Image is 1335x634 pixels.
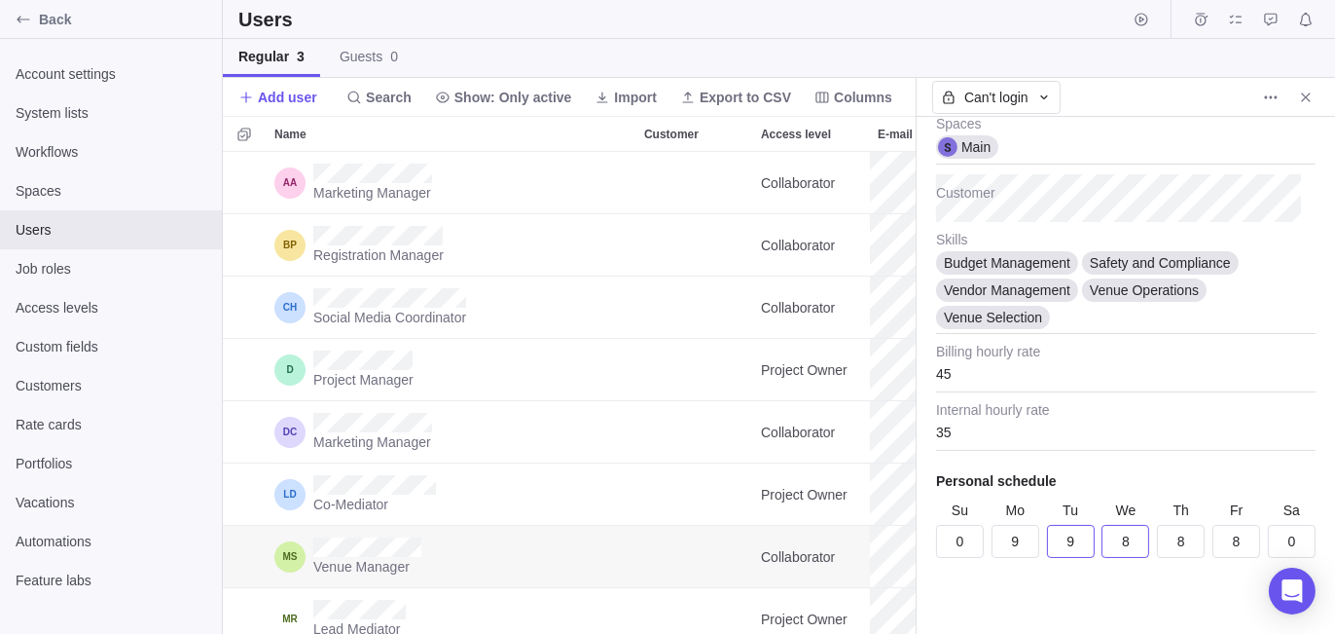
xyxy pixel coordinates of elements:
div: Customer [636,117,753,151]
span: Approval requests [1257,6,1284,33]
span: Users [16,220,206,240]
div: Project Owner [753,464,870,525]
div: E-mail [870,277,1142,339]
div: E-mail [870,152,1142,214]
h2: Users [238,6,297,33]
div: Access level [753,214,870,277]
div: Customer [636,464,753,526]
span: System lists [16,103,206,123]
span: Job roles [16,259,206,279]
span: My assignments [1222,6,1249,33]
span: Collaborator [761,547,835,567]
div: Access level [753,117,870,151]
span: Marketing Manager [313,183,432,203]
span: Budget Management [944,253,1070,273]
span: Export to CSV [700,88,791,107]
a: Regular3 [223,39,320,77]
div: Access level [753,339,870,401]
span: Venue Manager [313,557,421,577]
span: Co-Mediator [313,495,436,514]
div: Customer [636,214,753,277]
div: Name [267,339,636,401]
span: Venue Operations [1090,280,1199,300]
span: Main [961,137,991,157]
div: Customer [636,152,753,214]
span: Regular [238,47,305,66]
input: Internal hourly rate [936,402,1316,451]
span: E-mail [878,125,913,144]
div: Collaborator [753,401,870,463]
span: Account settings [16,64,206,84]
span: Show: Only active [427,84,580,111]
span: Customers [16,376,206,395]
span: Custom fields [16,337,206,356]
span: Automations [16,532,206,551]
span: Collaborator [761,423,835,442]
span: 3 [297,49,305,64]
a: Notifications [1292,15,1319,30]
div: Open Intercom Messenger [1269,568,1316,615]
div: Customer [636,277,753,339]
input: Billing hourly rate [936,344,1316,392]
span: Notifications [1292,6,1319,33]
div: Collaborator [753,277,870,338]
div: Name [267,401,636,464]
span: More actions [1257,84,1284,111]
span: Access levels [16,298,206,317]
span: Vendor Management [944,280,1070,300]
div: Access level [753,277,870,339]
span: Registration Manager [313,245,444,265]
span: Selection mode [231,121,258,148]
span: Time logs [1187,6,1214,33]
span: Safety and Compliance [1090,253,1231,273]
span: Project Owner [761,610,848,629]
span: Customer [644,125,699,144]
div: Name [267,214,636,277]
span: Social Media Coordinator [313,308,466,327]
span: Import [614,88,657,107]
div: E-mail [870,339,1142,401]
div: Fr [1212,501,1260,520]
div: Customer [636,401,753,464]
span: Search [366,88,412,107]
span: Collaborator [761,173,835,193]
span: Add user [258,88,317,107]
div: Sa [1268,501,1316,520]
span: Back [39,10,214,29]
div: Mo [992,501,1039,520]
span: 0 [390,49,398,64]
div: Customer [636,526,753,588]
div: E-mail [870,401,1142,464]
span: Workflows [16,142,206,162]
div: Name [267,464,636,526]
div: Name [267,277,636,339]
div: Personal schedule [936,471,1057,491]
span: Export to CSV [672,84,799,111]
div: Access level [753,526,870,588]
span: Project Manager [313,370,414,390]
span: Project Owner [761,360,848,380]
div: Name [267,117,636,151]
span: Add user [238,84,317,111]
div: Th [1157,501,1205,520]
span: Guests [340,47,398,66]
div: Customer [636,339,753,401]
div: E-mail [870,464,1142,526]
span: Feature labs [16,571,206,590]
a: Guests0 [324,39,414,77]
div: Access level [753,464,870,526]
span: Spaces [16,181,206,201]
span: Vacations [16,493,206,512]
span: Start timer [1128,6,1155,33]
span: Marketing Manager [313,432,432,452]
span: Portfolios [16,454,206,473]
span: Close [1292,84,1319,111]
span: Venue Selection [944,308,1042,327]
div: Access level [753,401,870,464]
div: Name [267,526,636,588]
span: Search [339,84,419,111]
div: Project Owner [753,339,870,400]
a: My assignments [1222,15,1249,30]
span: Name [274,125,307,144]
span: Columns [834,88,892,107]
